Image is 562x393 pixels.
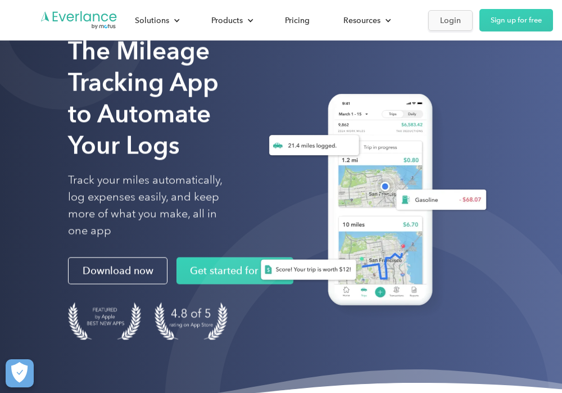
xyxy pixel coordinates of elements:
div: Resources [332,11,400,30]
div: Resources [343,13,380,28]
a: Download now [68,258,167,284]
div: Solutions [135,13,169,28]
img: 4.9 out of 5 stars on the app store [155,302,228,340]
img: Everlance, mileage tracker app, expense tracking app [246,84,494,320]
div: Login [440,13,461,28]
div: Pricing [285,13,310,28]
div: Products [200,11,262,30]
p: Track your miles automatically, log expenses easily, and keep more of what you make, all in one app [68,172,228,240]
div: Solutions [124,11,189,30]
a: Go to homepage [40,10,118,30]
div: Products [211,13,243,28]
a: Login [428,10,473,31]
img: Badge for Featured by Apple Best New Apps [68,302,141,340]
a: Sign up for free [479,9,553,31]
button: Cookies Settings [6,359,34,387]
a: Pricing [274,11,321,30]
a: Get started for free [176,258,293,284]
strong: The Mileage Tracking App to Automate Your Logs [68,36,219,160]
